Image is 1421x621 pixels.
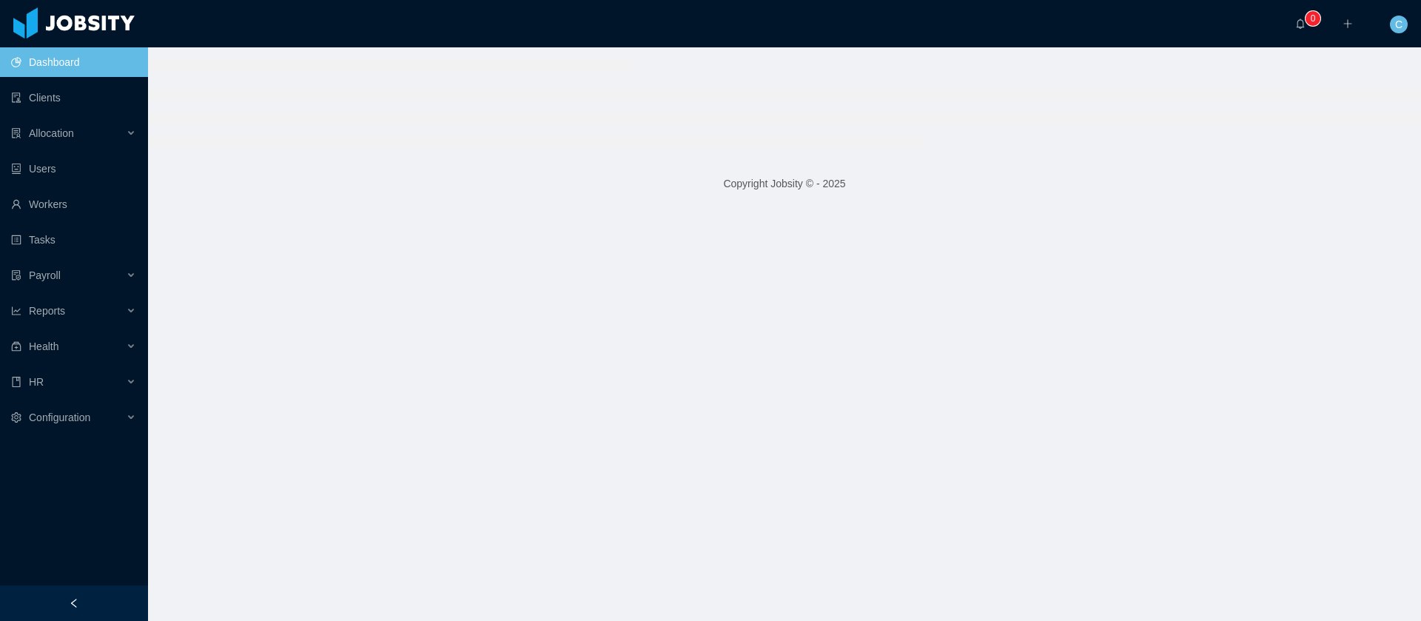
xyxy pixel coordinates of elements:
[11,154,136,184] a: icon: robotUsers
[11,306,21,316] i: icon: line-chart
[11,47,136,77] a: icon: pie-chartDashboard
[11,189,136,219] a: icon: userWorkers
[1343,19,1353,29] i: icon: plus
[1395,16,1402,33] span: C
[29,127,74,139] span: Allocation
[11,83,136,113] a: icon: auditClients
[1306,11,1320,26] sup: 0
[11,128,21,138] i: icon: solution
[29,412,90,423] span: Configuration
[11,377,21,387] i: icon: book
[11,341,21,352] i: icon: medicine-box
[29,305,65,317] span: Reports
[11,225,136,255] a: icon: profileTasks
[1295,19,1306,29] i: icon: bell
[29,340,58,352] span: Health
[29,376,44,388] span: HR
[29,269,61,281] span: Payroll
[11,270,21,281] i: icon: file-protect
[148,158,1421,209] footer: Copyright Jobsity © - 2025
[11,412,21,423] i: icon: setting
